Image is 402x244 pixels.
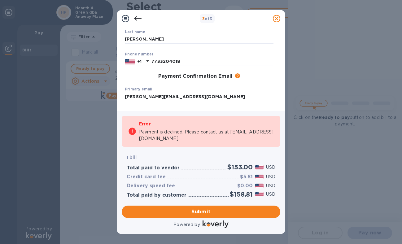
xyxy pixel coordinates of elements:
b: Error [139,121,151,126]
label: Last name [125,30,145,34]
img: US [125,58,135,65]
b: of 3 [202,16,212,21]
input: Enter your last name [125,35,273,44]
h2: $158.81 [230,190,253,198]
img: USD [255,165,264,169]
label: Primary email [125,88,152,91]
p: +1 [137,59,142,65]
h3: Payment Confirmation Email [158,73,233,79]
input: Enter your phone number [151,57,273,66]
h3: $5.81 [240,174,253,180]
p: Payment is declined. Please contact us at [EMAIL_ADDRESS][DOMAIN_NAME]. [139,129,274,142]
input: Enter your primary email [125,92,273,101]
img: USD [255,192,264,196]
img: Logo [203,220,229,228]
h3: Delivery speed fee [127,183,175,189]
p: USD [266,164,275,171]
p: USD [266,183,275,189]
button: Submit [122,206,280,218]
label: Phone number [125,52,153,56]
h3: Credit card fee [127,174,166,180]
h3: Total paid by customer [127,192,186,198]
p: USD [266,191,275,198]
h3: Total paid to vendor [127,165,180,171]
h3: $0.00 [237,183,253,189]
b: 1 bill [127,155,137,160]
h2: $153.00 [227,163,253,171]
span: Submit [127,208,275,216]
p: USD [266,174,275,180]
span: 3 [202,16,205,21]
img: USD [255,184,264,188]
p: Powered by [173,221,200,228]
img: USD [255,175,264,179]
